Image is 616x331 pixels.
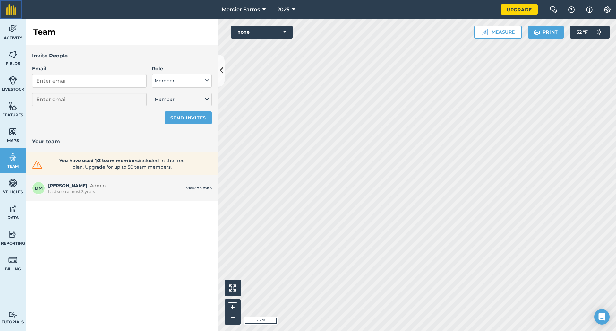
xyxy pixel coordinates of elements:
span: included in the free plan. Upgrade for up to 50 team members. [54,157,190,170]
span: [PERSON_NAME] - [48,182,183,194]
div: Last seen almost 3 years [48,189,183,194]
button: + [228,302,237,312]
img: svg+xml;base64,PD94bWwgdmVyc2lvbj0iMS4wIiBlbmNvZGluZz0idXRmLTgiPz4KPCEtLSBHZW5lcmF0b3I6IEFkb2JlIE... [8,255,17,265]
button: Send invites [165,111,212,124]
img: svg+xml;base64,PD94bWwgdmVyc2lvbj0iMS4wIiBlbmNvZGluZz0idXRmLTgiPz4KPCEtLSBHZW5lcmF0b3I6IEFkb2JlIE... [8,178,17,188]
span: 52 ° F [577,26,588,39]
img: svg+xml;base64,PHN2ZyB4bWxucz0iaHR0cDovL3d3dy53My5vcmcvMjAwMC9zdmciIHdpZHRoPSIxOSIgaGVpZ2h0PSIyNC... [534,28,540,36]
img: svg+xml;base64,PD94bWwgdmVyc2lvbj0iMS4wIiBlbmNvZGluZz0idXRmLTgiPz4KPCEtLSBHZW5lcmF0b3I6IEFkb2JlIE... [593,26,606,39]
img: A cog icon [603,6,611,13]
input: Enter email [32,93,147,106]
label: Role [152,65,212,73]
button: Member [152,93,212,106]
img: svg+xml;base64,PHN2ZyB4bWxucz0iaHR0cDovL3d3dy53My5vcmcvMjAwMC9zdmciIHdpZHRoPSI1NiIgaGVpZ2h0PSI2MC... [8,101,17,111]
input: Enter email [32,74,147,88]
img: svg+xml;base64,PD94bWwgdmVyc2lvbj0iMS4wIiBlbmNvZGluZz0idXRmLTgiPz4KPCEtLSBHZW5lcmF0b3I6IEFkb2JlIE... [8,152,17,162]
img: svg+xml;base64,PHN2ZyB4bWxucz0iaHR0cDovL3d3dy53My5vcmcvMjAwMC9zdmciIHdpZHRoPSI1NiIgaGVpZ2h0PSI2MC... [8,50,17,59]
div: Open Intercom Messenger [594,309,610,325]
span: Admin [90,183,106,188]
span: 2025 [277,6,289,13]
button: Print [528,26,564,39]
strong: You have used 1/3 team members [59,158,139,163]
button: Member [152,74,212,88]
span: Mercier Farms [222,6,260,13]
img: svg+xml;base64,PD94bWwgdmVyc2lvbj0iMS4wIiBlbmNvZGluZz0idXRmLTgiPz4KPCEtLSBHZW5lcmF0b3I6IEFkb2JlIE... [8,204,17,213]
img: svg+xml;base64,PD94bWwgdmVyc2lvbj0iMS4wIiBlbmNvZGluZz0idXRmLTgiPz4KPCEtLSBHZW5lcmF0b3I6IEFkb2JlIE... [8,75,17,85]
h2: Team [33,27,56,37]
a: View on map [186,186,212,191]
h3: Your team [32,137,212,146]
span: DM [32,182,45,195]
img: Four arrows, one pointing top left, one top right, one bottom right and the last bottom left [229,284,236,292]
img: svg+xml;base64,PD94bWwgdmVyc2lvbj0iMS4wIiBlbmNvZGluZz0idXRmLTgiPz4KPCEtLSBHZW5lcmF0b3I6IEFkb2JlIE... [8,312,17,318]
img: A question mark icon [568,6,575,13]
button: 52 °F [570,26,610,39]
img: svg+xml;base64,PHN2ZyB4bWxucz0iaHR0cDovL3d3dy53My5vcmcvMjAwMC9zdmciIHdpZHRoPSIzMiIgaGVpZ2h0PSIzMC... [31,160,44,170]
label: Email [32,65,147,73]
h3: Invite People [32,52,212,60]
a: You have used 1/3 team membersincluded in the free plan. Upgrade for up to 50 team members. [31,157,213,170]
img: Ruler icon [481,29,488,35]
img: svg+xml;base64,PD94bWwgdmVyc2lvbj0iMS4wIiBlbmNvZGluZz0idXRmLTgiPz4KPCEtLSBHZW5lcmF0b3I6IEFkb2JlIE... [8,230,17,239]
button: none [231,26,293,39]
img: svg+xml;base64,PHN2ZyB4bWxucz0iaHR0cDovL3d3dy53My5vcmcvMjAwMC9zdmciIHdpZHRoPSI1NiIgaGVpZ2h0PSI2MC... [8,127,17,136]
img: svg+xml;base64,PHN2ZyB4bWxucz0iaHR0cDovL3d3dy53My5vcmcvMjAwMC9zdmciIHdpZHRoPSIxNyIgaGVpZ2h0PSIxNy... [586,6,593,13]
button: – [228,312,237,321]
img: svg+xml;base64,PD94bWwgdmVyc2lvbj0iMS4wIiBlbmNvZGluZz0idXRmLTgiPz4KPCEtLSBHZW5lcmF0b3I6IEFkb2JlIE... [8,24,17,34]
img: Two speech bubbles overlapping with the left bubble in the forefront [550,6,557,13]
button: Measure [474,26,522,39]
a: Upgrade [501,4,538,15]
img: fieldmargin Logo [6,4,16,15]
